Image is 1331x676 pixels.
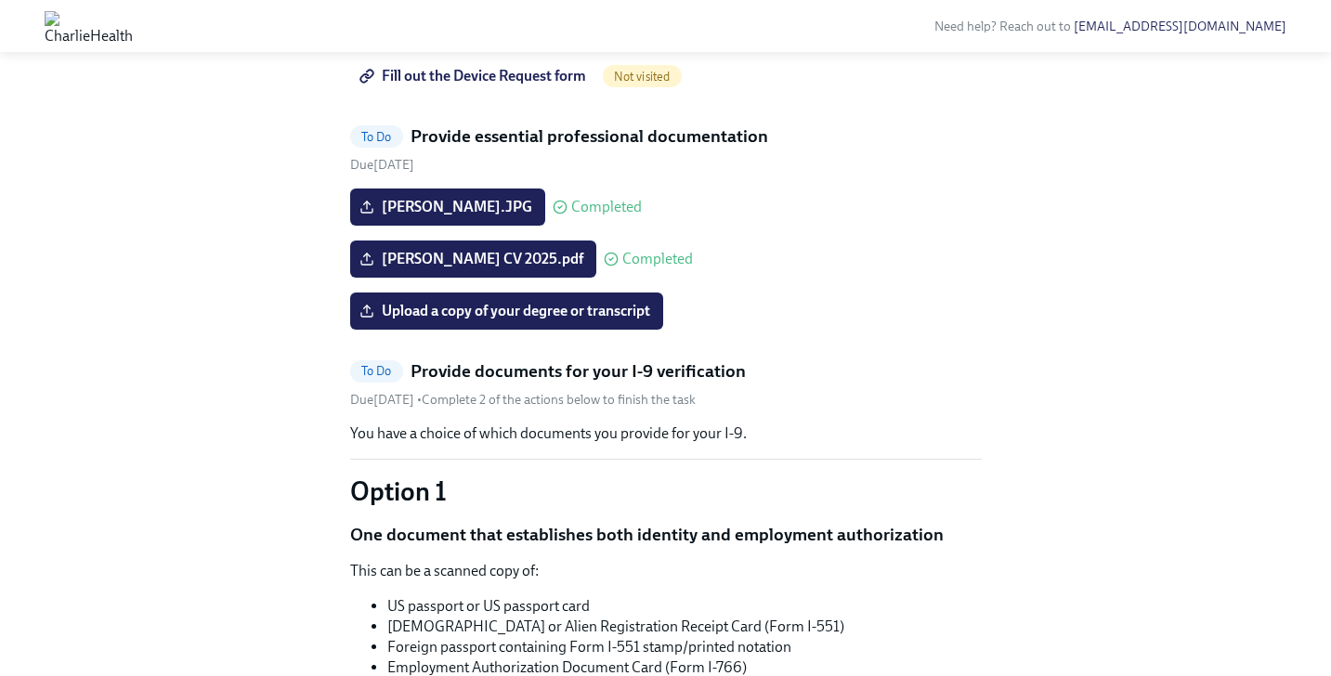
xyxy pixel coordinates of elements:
[387,596,982,617] li: US passport or US passport card
[45,11,133,41] img: CharlieHealth
[387,637,982,657] li: Foreign passport containing Form I-551 stamp/printed notation
[350,359,982,409] a: To DoProvide documents for your I-9 verificationDue[DATE] •Complete 2 of the actions below to fin...
[363,302,650,320] span: Upload a copy of your degree or transcript
[350,391,696,409] div: • Complete 2 of the actions below to finish the task
[350,523,982,547] p: One document that establishes both identity and employment authorization
[350,292,663,330] label: Upload a copy of your degree or transcript
[350,130,403,144] span: To Do
[350,157,414,173] span: Friday, August 22nd 2025, 10:00 am
[350,561,982,581] p: This can be a scanned copy of:
[350,392,417,408] span: Friday, August 22nd 2025, 10:00 am
[350,474,982,508] p: Option 1
[350,240,596,278] label: [PERSON_NAME] CV 2025.pdf
[350,423,982,444] p: You have a choice of which documents you provide for your I-9.
[363,67,586,85] span: Fill out the Device Request form
[571,200,642,214] span: Completed
[603,70,682,84] span: Not visited
[363,250,583,268] span: [PERSON_NAME] CV 2025.pdf
[622,252,693,266] span: Completed
[363,198,532,216] span: [PERSON_NAME].JPG
[350,58,599,95] a: Fill out the Device Request form
[350,364,403,378] span: To Do
[1074,19,1286,34] a: [EMAIL_ADDRESS][DOMAIN_NAME]
[411,124,768,149] h5: Provide essential professional documentation
[350,124,982,174] a: To DoProvide essential professional documentationDue[DATE]
[350,188,545,226] label: [PERSON_NAME].JPG
[387,617,982,637] li: [DEMOGRAPHIC_DATA] or Alien Registration Receipt Card (Form I-551)
[934,19,1286,34] span: Need help? Reach out to
[411,359,746,383] h5: Provide documents for your I-9 verification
